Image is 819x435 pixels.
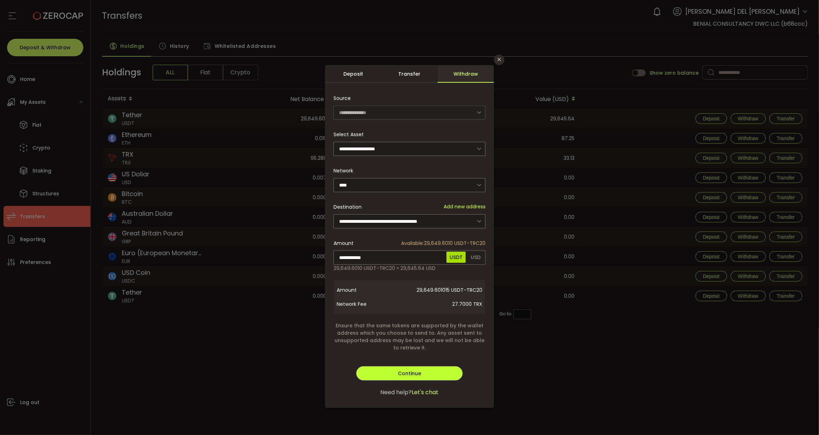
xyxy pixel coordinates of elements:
span: USD [468,252,484,263]
button: Continue [356,366,463,380]
label: Network [334,167,357,174]
span: 29,649.601015 USDT-TRC20 [393,283,482,297]
label: Select Asset [334,131,368,138]
span: USDT [446,252,466,263]
span: Amount [337,283,393,297]
span: 27.7000 TRX [393,297,482,311]
div: Withdraw [438,65,494,83]
span: Add new address [444,203,485,210]
div: Deposit [325,65,381,83]
iframe: Chat Widget [784,401,819,435]
button: Close [494,55,504,65]
span: Source [334,91,351,105]
span: Network Fee [337,297,393,311]
span: Let's chat [412,388,439,397]
span: Ensure that the same tokens are supported by the wallet address which you choose to send to. Any ... [334,322,485,352]
span: Amount [334,240,354,247]
span: Available: [401,240,424,247]
span: 29,649.6010 USDT-TRC20 ≈ 29,645.64 USD [334,265,436,272]
span: 29,649.6010 USDT-TRC20 [401,240,485,247]
span: Destination [334,203,362,210]
span: Need help? [381,388,412,397]
div: dialog [325,65,494,408]
span: Continue [398,370,421,377]
div: Transfer [381,65,438,83]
